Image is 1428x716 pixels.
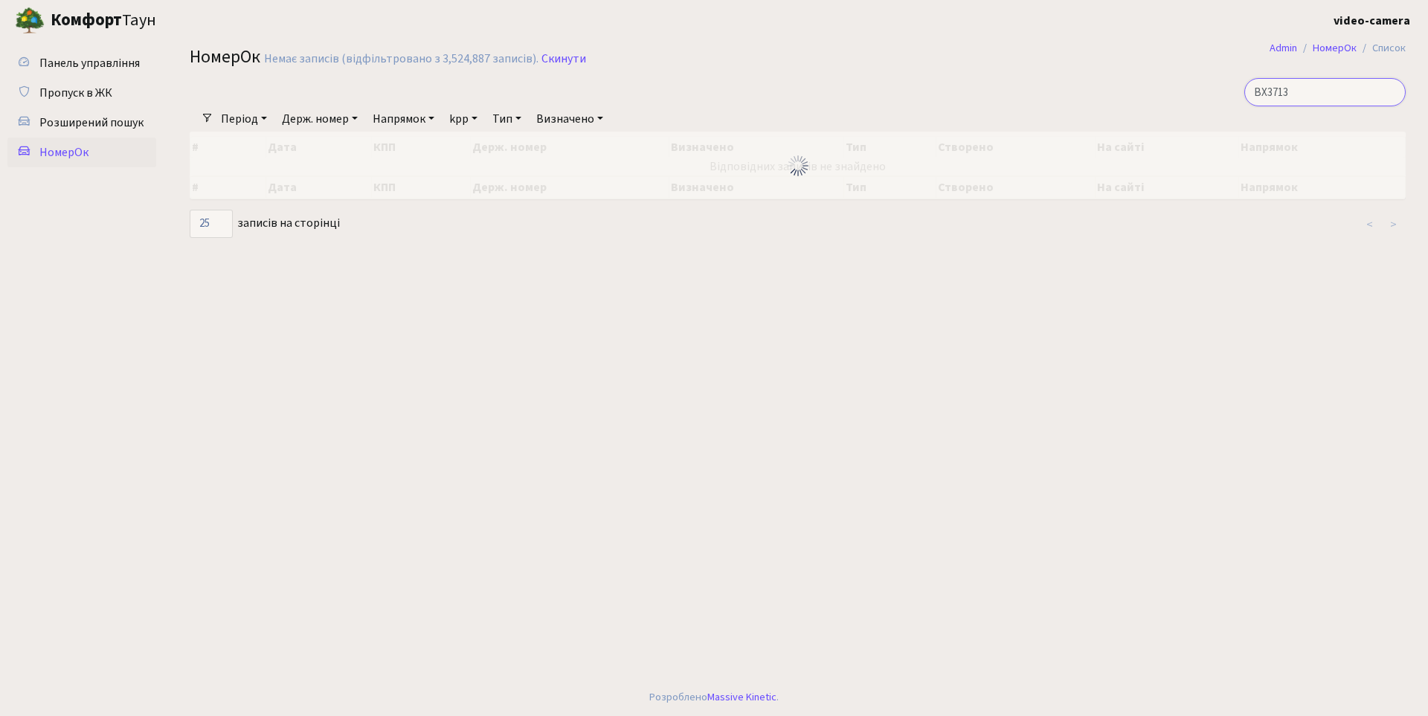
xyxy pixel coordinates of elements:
a: Панель управління [7,48,156,78]
b: Комфорт [51,8,122,32]
a: НомерОк [1313,40,1357,56]
span: НомерОк [190,44,260,70]
span: Пропуск в ЖК [39,85,112,101]
a: Massive Kinetic [707,689,776,705]
img: Обробка... [786,154,810,178]
input: Пошук... [1244,78,1406,106]
a: Тип [486,106,527,132]
nav: breadcrumb [1247,33,1428,64]
a: Пропуск в ЖК [7,78,156,108]
div: Розроблено . [649,689,779,706]
a: kpp [443,106,483,132]
div: Немає записів (відфільтровано з 3,524,887 записів). [264,52,538,66]
a: Скинути [541,52,586,66]
b: video-camera [1334,13,1410,29]
a: Розширений пошук [7,108,156,138]
a: Визначено [530,106,609,132]
span: Панель управління [39,55,140,71]
a: video-camera [1334,12,1410,30]
li: Список [1357,40,1406,57]
select: записів на сторінці [190,210,233,238]
label: записів на сторінці [190,210,340,238]
a: Держ. номер [276,106,364,132]
img: logo.png [15,6,45,36]
span: Таун [51,8,156,33]
span: НомерОк [39,144,89,161]
a: Admin [1270,40,1297,56]
a: НомерОк [7,138,156,167]
button: Переключити навігацію [186,8,223,33]
a: Напрямок [367,106,440,132]
a: Період [215,106,273,132]
span: Розширений пошук [39,115,144,131]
